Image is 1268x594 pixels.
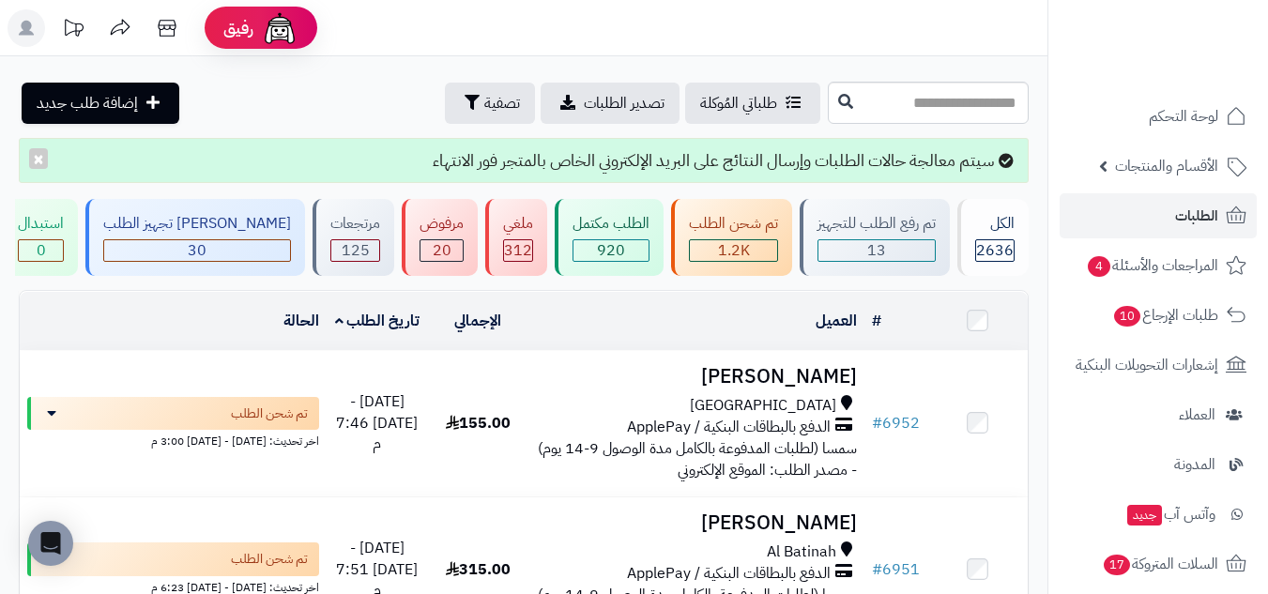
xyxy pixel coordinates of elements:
button: × [29,148,48,169]
a: الطلبات [1060,193,1257,238]
span: سمسا (لطلبات المدفوعة بالكامل مدة الوصول 9-14 يوم) [538,437,857,460]
span: تم شحن الطلب [231,550,308,569]
div: 20 [420,240,463,262]
a: #6951 [872,558,920,581]
div: سيتم معالجة حالات الطلبات وإرسال النتائج على البريد الإلكتروني الخاص بالمتجر فور الانتهاء [19,138,1029,183]
div: 920 [573,240,649,262]
span: إشعارات التحويلات البنكية [1076,352,1218,378]
span: الدفع بالبطاقات البنكية / ApplePay [627,417,831,438]
div: اخر تحديث: [DATE] - [DATE] 3:00 م [27,430,319,449]
a: المراجعات والأسئلة4 [1060,243,1257,288]
a: إضافة طلب جديد [22,83,179,124]
span: 920 [597,239,625,262]
span: وآتس آب [1125,501,1215,527]
a: وآتس آبجديد [1060,492,1257,537]
span: # [872,558,882,581]
div: 1216 [690,240,777,262]
div: مرتجعات [330,213,380,235]
div: ملغي [503,213,533,235]
span: 0 [37,239,46,262]
span: 17 [1104,555,1130,575]
div: 13 [818,240,935,262]
div: 0 [19,240,63,262]
span: [DATE] - [DATE] 7:46 م [336,390,418,456]
div: 30 [104,240,290,262]
span: لوحة التحكم [1149,103,1218,129]
div: الكل [975,213,1015,235]
span: 20 [433,239,451,262]
a: مرتجعات 125 [309,199,398,277]
span: رفيق [223,17,253,39]
a: الإجمالي [454,310,501,332]
span: تصفية [484,92,520,114]
div: الطلب مكتمل [573,213,649,235]
a: [PERSON_NAME] تجهيز الطلب 30 [82,199,309,277]
a: تم رفع الطلب للتجهيز 13 [796,199,954,277]
a: ملغي 312 [481,199,551,277]
div: تم رفع الطلب للتجهيز [817,213,936,235]
h3: [PERSON_NAME] [536,512,857,534]
span: تم شحن الطلب [231,404,308,423]
a: العميل [816,310,857,332]
span: 4 [1088,256,1110,277]
span: 10 [1114,306,1140,327]
span: 312 [504,239,532,262]
span: Al Batinah [767,541,836,563]
button: تصفية [445,83,535,124]
div: تم شحن الطلب [689,213,778,235]
a: السلات المتروكة17 [1060,541,1257,586]
span: الطلبات [1175,203,1218,229]
a: تاريخ الطلب [335,310,420,332]
span: 30 [188,239,206,262]
span: 2636 [976,239,1014,262]
a: الطلب مكتمل 920 [551,199,667,277]
span: [GEOGRAPHIC_DATA] [690,395,836,417]
span: 315.00 [446,558,511,581]
a: العملاء [1060,392,1257,437]
img: logo-2.png [1140,53,1250,92]
a: # [872,310,881,332]
a: الكل2636 [954,199,1032,277]
a: إشعارات التحويلات البنكية [1060,343,1257,388]
span: تصدير الطلبات [584,92,665,114]
div: مرفوض [420,213,464,235]
span: 125 [342,239,370,262]
span: 13 [867,239,886,262]
a: طلبات الإرجاع10 [1060,293,1257,338]
td: - مصدر الطلب: الموقع الإلكتروني [528,351,864,496]
span: طلبات الإرجاع [1112,302,1218,328]
a: تم شحن الطلب 1.2K [667,199,796,277]
span: طلباتي المُوكلة [700,92,777,114]
span: جديد [1127,505,1162,525]
span: # [872,412,882,434]
span: 1.2K [718,239,750,262]
a: المدونة [1060,442,1257,487]
a: تصدير الطلبات [541,83,680,124]
span: السلات المتروكة [1102,551,1218,577]
a: الحالة [283,310,319,332]
a: طلباتي المُوكلة [685,83,820,124]
span: الأقسام والمنتجات [1115,153,1218,179]
a: مرفوض 20 [398,199,481,277]
a: لوحة التحكم [1060,94,1257,139]
div: [PERSON_NAME] تجهيز الطلب [103,213,291,235]
img: ai-face.png [261,9,298,47]
span: المدونة [1174,451,1215,478]
div: 312 [504,240,532,262]
span: الدفع بالبطاقات البنكية / ApplePay [627,563,831,585]
div: Open Intercom Messenger [28,521,73,566]
span: 155.00 [446,412,511,434]
span: المراجعات والأسئلة [1086,252,1218,279]
a: تحديثات المنصة [50,9,97,52]
span: إضافة طلب جديد [37,92,138,114]
a: #6952 [872,412,920,434]
div: 125 [331,240,379,262]
div: استبدال [18,213,64,235]
span: العملاء [1179,402,1215,428]
h3: [PERSON_NAME] [536,366,857,388]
